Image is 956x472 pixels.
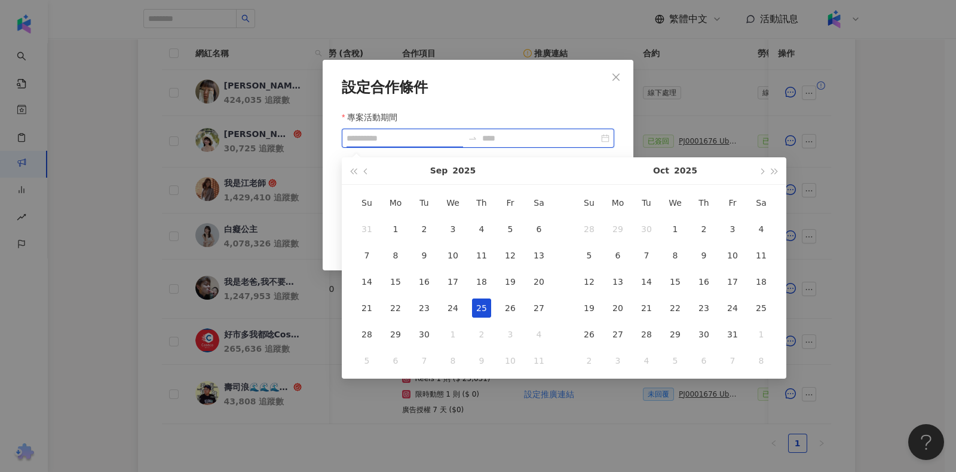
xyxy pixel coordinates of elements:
[467,216,496,242] td: 2025-09-04
[439,321,467,348] td: 2025-10-01
[694,351,713,370] div: 6
[410,348,439,374] td: 2025-10-07
[747,348,776,374] td: 2025-11-08
[381,242,410,269] td: 2025-09-08
[415,325,434,344] div: 30
[661,348,690,374] td: 2025-11-05
[472,246,491,265] div: 11
[439,216,467,242] td: 2025-09-03
[752,299,771,318] div: 25
[386,325,405,344] div: 29
[674,157,697,184] button: 2025
[661,190,690,216] th: We
[690,190,718,216] th: Th
[342,111,406,124] label: 專案活動期間
[353,321,381,348] td: 2025-09-28
[525,242,553,269] td: 2025-09-13
[752,272,771,291] div: 18
[608,272,627,291] div: 13
[443,220,462,239] div: 3
[575,190,603,216] th: Su
[353,242,381,269] td: 2025-09-07
[718,190,747,216] th: Fr
[386,272,405,291] div: 15
[666,220,685,239] div: 1
[666,299,685,318] div: 22
[430,157,448,184] button: Sep
[472,351,491,370] div: 9
[496,295,525,321] td: 2025-09-26
[381,295,410,321] td: 2025-09-22
[496,216,525,242] td: 2025-09-05
[632,295,661,321] td: 2025-10-21
[575,295,603,321] td: 2025-10-19
[747,216,776,242] td: 2025-10-04
[603,321,632,348] td: 2025-10-27
[386,299,405,318] div: 22
[501,220,520,239] div: 5
[410,190,439,216] th: Tu
[694,272,713,291] div: 16
[529,325,549,344] div: 4
[443,325,462,344] div: 1
[723,325,742,344] div: 31
[608,220,627,239] div: 29
[467,321,496,348] td: 2025-10-02
[637,325,656,344] div: 28
[632,321,661,348] td: 2025-10-28
[342,79,614,96] div: 設定合作條件
[575,216,603,242] td: 2025-09-28
[580,272,599,291] div: 12
[501,246,520,265] div: 12
[580,220,599,239] div: 28
[718,242,747,269] td: 2025-10-10
[415,246,434,265] div: 9
[575,348,603,374] td: 2025-11-02
[357,351,376,370] div: 5
[637,351,656,370] div: 4
[353,216,381,242] td: 2025-08-31
[357,299,376,318] div: 21
[529,351,549,370] div: 11
[690,269,718,295] td: 2025-10-16
[632,269,661,295] td: 2025-10-14
[718,321,747,348] td: 2025-10-31
[690,295,718,321] td: 2025-10-23
[525,321,553,348] td: 2025-10-04
[637,272,656,291] div: 14
[661,295,690,321] td: 2025-10-22
[501,325,520,344] div: 3
[452,157,476,184] button: 2025
[661,269,690,295] td: 2025-10-15
[467,348,496,374] td: 2025-10-09
[747,269,776,295] td: 2025-10-18
[661,242,690,269] td: 2025-10-08
[690,242,718,269] td: 2025-10-09
[468,133,477,143] span: to
[666,246,685,265] div: 8
[529,246,549,265] div: 13
[575,269,603,295] td: 2025-10-12
[694,220,713,239] div: 2
[723,246,742,265] div: 10
[472,272,491,291] div: 18
[608,351,627,370] div: 3
[357,220,376,239] div: 31
[575,321,603,348] td: 2025-10-26
[580,351,599,370] div: 2
[603,216,632,242] td: 2025-09-29
[386,246,405,265] div: 8
[381,269,410,295] td: 2025-09-15
[752,325,771,344] div: 1
[603,348,632,374] td: 2025-11-03
[718,348,747,374] td: 2025-11-07
[653,157,669,184] button: Oct
[718,216,747,242] td: 2025-10-03
[472,299,491,318] div: 25
[637,299,656,318] div: 21
[525,269,553,295] td: 2025-09-20
[747,321,776,348] td: 2025-11-01
[666,325,685,344] div: 29
[353,269,381,295] td: 2025-09-14
[525,190,553,216] th: Sa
